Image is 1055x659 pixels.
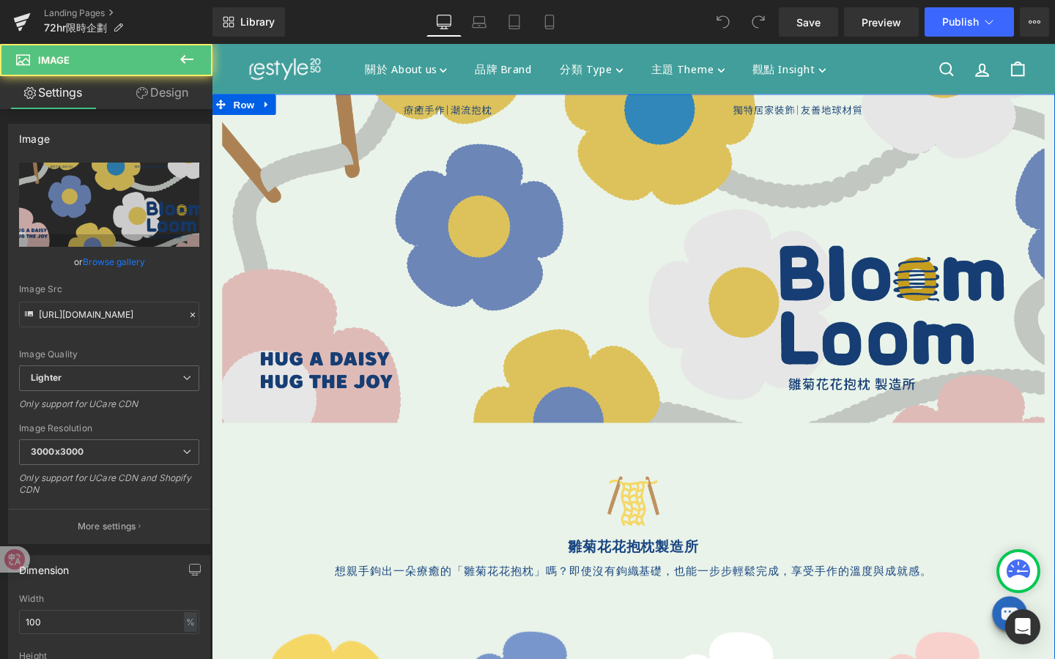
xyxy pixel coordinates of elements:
a: Tablet [497,7,532,37]
div: Only support for UCare CDN and Shopify CDN [19,472,199,505]
a: Mobile [532,7,567,37]
summary: 觀點 Insight [554,7,660,46]
div: Image [19,124,50,145]
a: Landing Pages [44,7,212,19]
span: Library [240,15,275,29]
button: More settings [9,509,210,543]
button: More [1020,7,1049,37]
a: 購物車 [829,5,866,48]
a: Design [109,76,215,109]
div: Primary [147,7,707,46]
summary: 主題 Theme [447,7,553,46]
p: 想親手鉤出一朵療癒的「雛菊花花抱枕」嗎？ [11,546,876,562]
div: Width [19,594,199,604]
div: Only support for UCare CDN [19,398,199,420]
div: or [19,254,199,269]
div: Image Resolution [19,423,199,433]
b: Lighter [31,372,62,383]
summary: 關於 About us [147,7,262,46]
input: Link [19,302,199,327]
img: restyle2050 [29,11,125,42]
span: Publish [942,16,979,28]
button: Redo [744,7,773,37]
p: 雛菊花花抱枕製造所 [11,518,876,538]
div: Image Quality [19,349,199,360]
span: Image [38,54,70,66]
summary: 分類 Type [352,7,448,46]
iframe: Tiledesk Widget [799,559,872,632]
a: Preview [844,7,919,37]
input: auto [19,610,199,634]
p: More settings [78,520,136,533]
a: 品牌 Brand [262,7,351,46]
button: Publish [925,7,1014,37]
a: Expand / Collapse [48,53,67,75]
span: Row [19,53,48,75]
a: New Library [212,7,285,37]
a: Browse gallery [83,249,145,275]
button: Undo [708,7,738,37]
a: Desktop [426,7,462,37]
span: 72hr限時企劃 [44,22,107,34]
b: 3000x3000 [31,446,84,457]
span: Preview [862,15,901,30]
div: Open Intercom Messenger [1005,609,1040,644]
span: Save [796,15,821,30]
div: % [184,612,197,632]
span: 即使沒有鉤織基礎，也能一步步輕鬆完成，享受手作的溫度與成就感。 [376,546,758,562]
div: Image Src [19,284,199,294]
a: Laptop [462,7,497,37]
